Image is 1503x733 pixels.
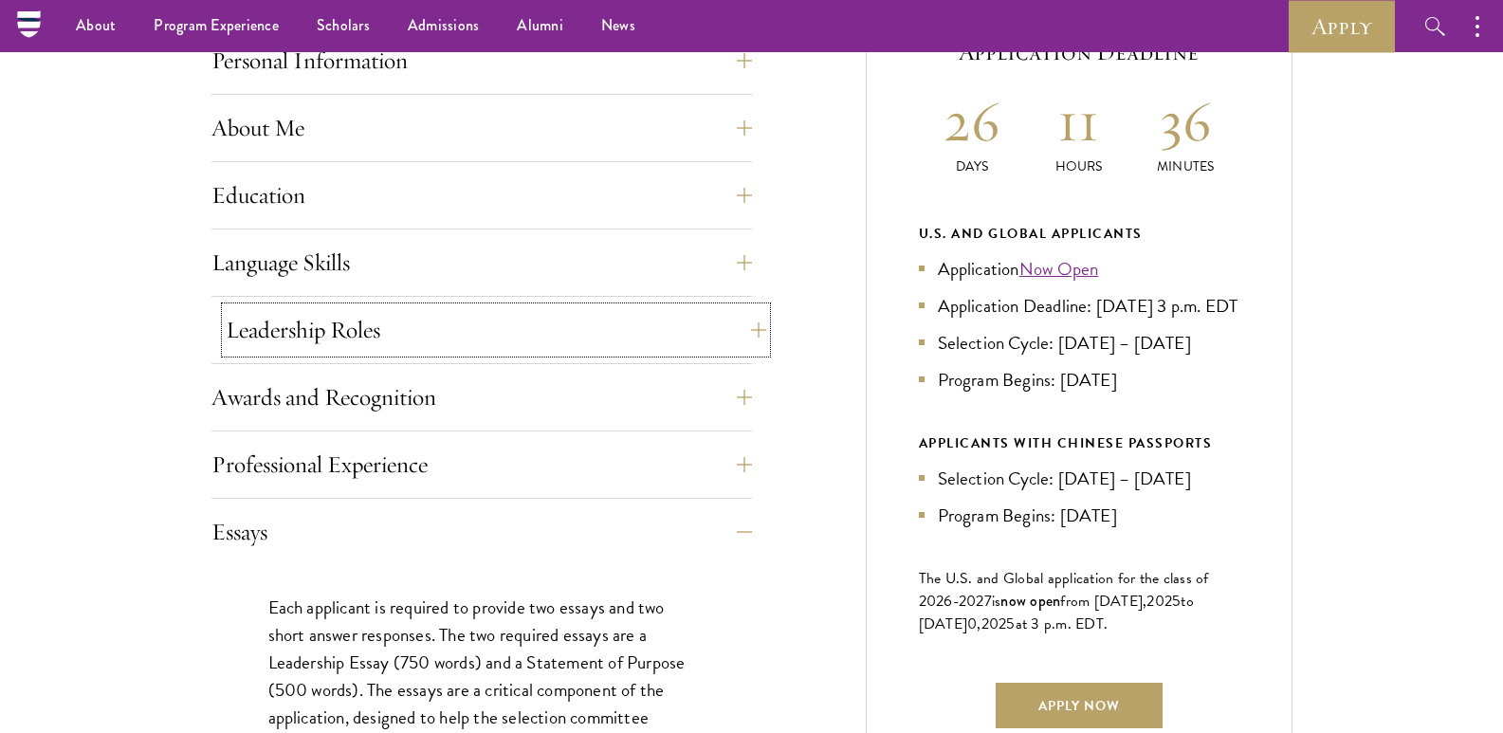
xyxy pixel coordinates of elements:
[1025,85,1132,156] h2: 11
[967,613,977,635] span: 0
[919,502,1239,529] li: Program Begins: [DATE]
[919,222,1239,246] div: U.S. and Global Applicants
[919,156,1026,176] p: Days
[1060,590,1146,613] span: from [DATE],
[1016,613,1109,635] span: at 3 p.m. EDT.
[919,366,1239,394] li: Program Begins: [DATE]
[1006,613,1015,635] span: 5
[211,38,752,83] button: Personal Information
[919,292,1239,320] li: Application Deadline: [DATE] 3 p.m. EDT
[981,613,1007,635] span: 202
[1146,590,1172,613] span: 202
[1000,590,1060,612] span: now open
[226,307,766,353] button: Leadership Roles
[919,255,1239,283] li: Application
[211,105,752,151] button: About Me
[977,613,981,635] span: ,
[996,683,1163,728] a: Apply Now
[919,85,1026,156] h2: 26
[1172,590,1181,613] span: 5
[211,442,752,487] button: Professional Experience
[211,240,752,285] button: Language Skills
[984,590,992,613] span: 7
[211,375,752,420] button: Awards and Recognition
[1019,255,1099,283] a: Now Open
[211,509,752,555] button: Essays
[1025,156,1132,176] p: Hours
[992,590,1001,613] span: is
[919,590,1194,635] span: to [DATE]
[919,329,1239,357] li: Selection Cycle: [DATE] – [DATE]
[944,590,952,613] span: 6
[1132,156,1239,176] p: Minutes
[211,173,752,218] button: Education
[919,431,1239,455] div: APPLICANTS WITH CHINESE PASSPORTS
[953,590,984,613] span: -202
[919,567,1209,613] span: The U.S. and Global application for the class of 202
[1132,85,1239,156] h2: 36
[919,465,1239,492] li: Selection Cycle: [DATE] – [DATE]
